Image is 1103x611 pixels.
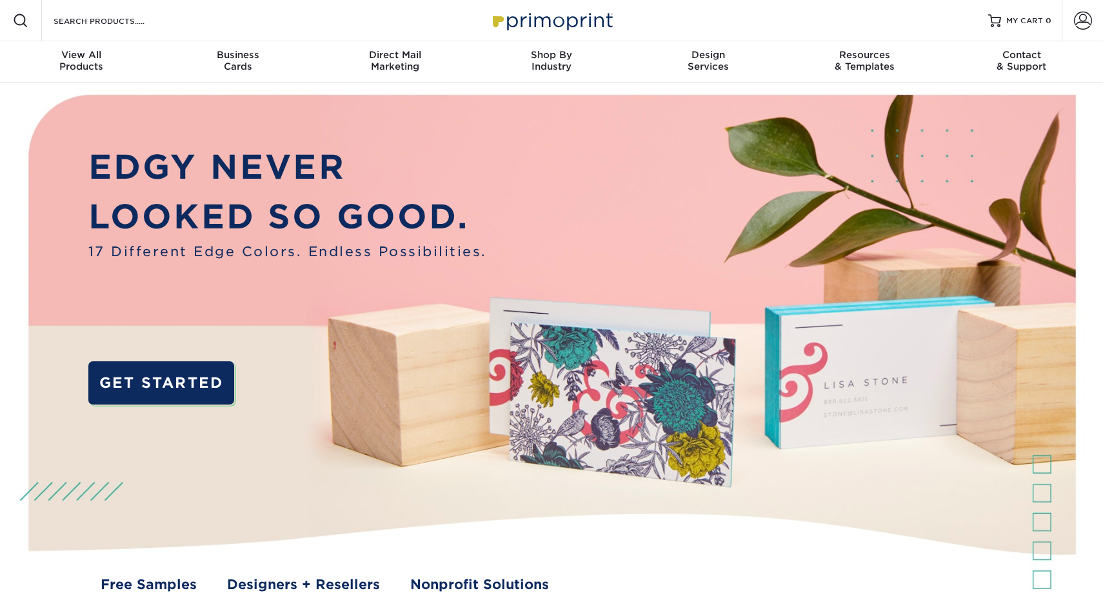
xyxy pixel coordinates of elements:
[630,41,786,83] a: DesignServices
[88,242,487,262] span: 17 Different Edge Colors. Endless Possibilities.
[786,49,943,72] div: & Templates
[227,575,380,595] a: Designers + Resellers
[473,49,630,72] div: Industry
[410,575,549,595] a: Nonprofit Solutions
[1046,16,1051,25] span: 0
[317,49,473,72] div: Marketing
[160,41,317,83] a: BusinessCards
[88,192,487,242] p: LOOKED SO GOOD.
[160,49,317,72] div: Cards
[101,575,197,595] a: Free Samples
[786,41,943,83] a: Resources& Templates
[473,41,630,83] a: Shop ByIndustry
[88,361,235,405] a: GET STARTED
[88,143,487,192] p: EDGY NEVER
[473,49,630,61] span: Shop By
[630,49,786,72] div: Services
[943,49,1100,61] span: Contact
[1006,15,1043,26] span: MY CART
[943,49,1100,72] div: & Support
[317,49,473,61] span: Direct Mail
[786,49,943,61] span: Resources
[52,13,178,28] input: SEARCH PRODUCTS.....
[3,41,160,83] a: View AllProducts
[3,49,160,72] div: Products
[943,41,1100,83] a: Contact& Support
[317,41,473,83] a: Direct MailMarketing
[630,49,786,61] span: Design
[160,49,317,61] span: Business
[3,49,160,61] span: View All
[487,6,616,34] img: Primoprint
